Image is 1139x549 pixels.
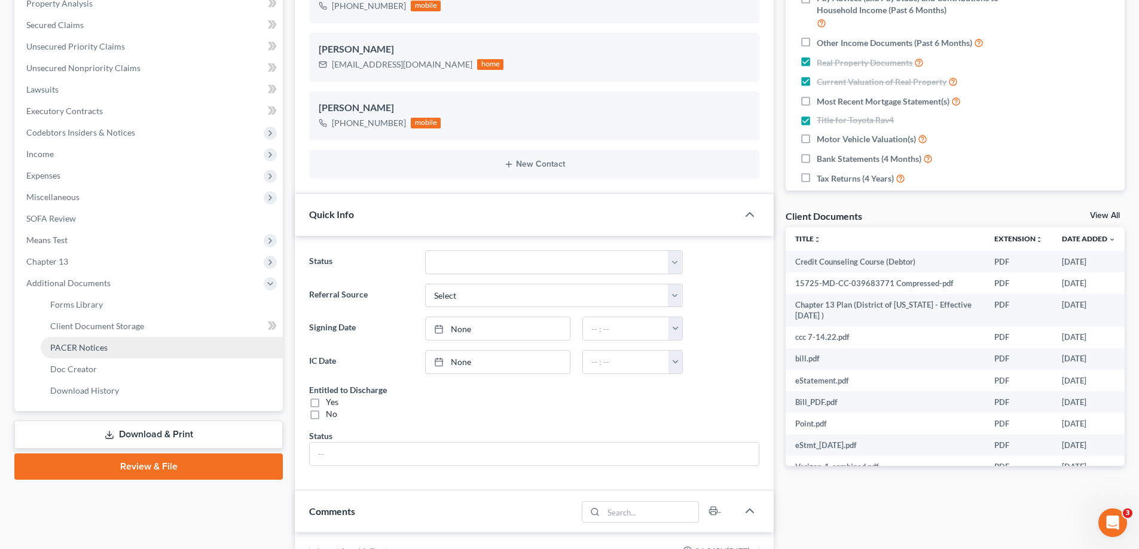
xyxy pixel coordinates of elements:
div: mobile [411,118,441,128]
span: Download History [50,385,119,395]
span: Chapter 13 [26,256,68,266]
span: SOFA Review [26,213,76,223]
td: [DATE] [1052,413,1125,434]
td: [DATE] [1052,370,1125,391]
div: No [326,408,337,420]
div: mobile [411,1,441,11]
a: Date Added expand_more [1062,234,1116,243]
div: [EMAIL_ADDRESS][DOMAIN_NAME] [332,59,472,70]
div: [PERSON_NAME] [319,42,750,57]
span: Codebtors Insiders & Notices [26,127,135,137]
i: expand_more [1109,236,1116,243]
div: Yes [326,396,338,408]
span: Tax Returns (4 Years) [817,173,894,185]
span: Additional Documents [26,278,111,288]
td: PDF [985,391,1052,413]
span: Title for Toyota Rav4 [817,114,894,126]
span: Lawsuits [26,84,59,94]
td: PDF [985,434,1052,456]
span: Motor Vehicle Valuation(s) [817,133,916,145]
a: Download History [41,380,283,401]
span: Unsecured Nonpriority Claims [26,63,141,73]
a: Extensionunfold_more [994,234,1043,243]
div: Status [309,430,332,442]
td: PDF [985,413,1052,434]
span: Executory Contracts [26,106,103,116]
span: Real Property Documents [817,57,912,69]
td: [DATE] [1052,391,1125,413]
input: Search... [604,502,699,522]
span: Quick Info [309,208,354,220]
span: Most Recent Mortgage Statement(s) [817,96,949,108]
td: [DATE] [1052,456,1125,477]
td: eStatement.pdf [786,370,985,391]
td: PDF [985,370,1052,391]
div: [PHONE_NUMBER] [332,117,406,129]
input: -- : -- [583,351,669,373]
label: Referral Source [303,284,419,308]
span: Other Income Documents (Past 6 Months) [817,37,972,49]
td: Verizon_1_combined.pdf [786,456,985,477]
a: PACER Notices [41,337,283,358]
a: View All [1090,211,1120,220]
td: eStmt_[DATE].pdf [786,434,985,456]
button: New Contact [319,160,750,169]
td: PDF [985,251,1052,272]
td: [DATE] [1052,434,1125,456]
td: ccc 7-14.22.pdf [786,327,985,348]
a: Unsecured Priority Claims [17,36,283,57]
a: Download & Print [14,421,283,449]
a: Lawsuits [17,79,283,100]
span: Bank Statements (4 Months) [817,153,921,165]
a: Unsecured Nonpriority Claims [17,57,283,79]
span: Unsecured Priority Claims [26,41,125,51]
span: Expenses [26,170,60,180]
td: Credit Counseling Course (Debtor) [786,251,985,272]
td: Chapter 13 Plan (District of [US_STATE] - Effective [DATE] ) [786,294,985,327]
td: bill.pdf [786,348,985,370]
td: Point.pdf [786,413,985,434]
span: Miscellaneous [26,192,80,202]
i: unfold_more [1036,236,1043,243]
td: [DATE] [1052,327,1125,348]
td: PDF [985,294,1052,327]
div: Client Documents [786,210,862,222]
input: -- : -- [583,317,669,340]
div: Entitled to Discharge [309,384,387,396]
a: Secured Claims [17,14,283,36]
td: [DATE] [1052,251,1125,272]
span: Forms Library [50,299,103,309]
td: [DATE] [1052,348,1125,370]
span: Current Valuation of Real Property [817,76,946,88]
a: Executory Contracts [17,100,283,122]
iframe: Intercom live chat [1098,508,1127,537]
td: PDF [985,272,1052,294]
td: PDF [985,327,1052,348]
span: PACER Notices [50,342,108,352]
a: Review & File [14,453,283,480]
td: PDF [985,456,1052,477]
a: None [426,317,570,340]
a: Titleunfold_more [795,234,821,243]
a: None [426,351,570,373]
i: unfold_more [814,236,821,243]
label: Status [303,250,419,274]
a: SOFA Review [17,208,283,229]
a: Client Document Storage [41,315,283,337]
label: Signing Date [303,317,419,341]
span: Doc Creator [50,364,97,374]
span: Means Test [26,235,68,245]
a: Forms Library [41,294,283,315]
div: [PERSON_NAME] [319,101,750,115]
a: Doc Creator [41,358,283,380]
td: [DATE] [1052,294,1125,327]
div: home [477,59,503,70]
span: Comments [309,505,355,517]
span: Income [26,149,54,159]
td: 15725-MD-CC-039683771 Compressed-pdf [786,272,985,294]
span: Secured Claims [26,20,84,30]
input: -- [310,443,759,465]
label: IC Date [303,350,419,374]
span: 3 [1123,508,1132,518]
td: Bill_PDF.pdf [786,391,985,413]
